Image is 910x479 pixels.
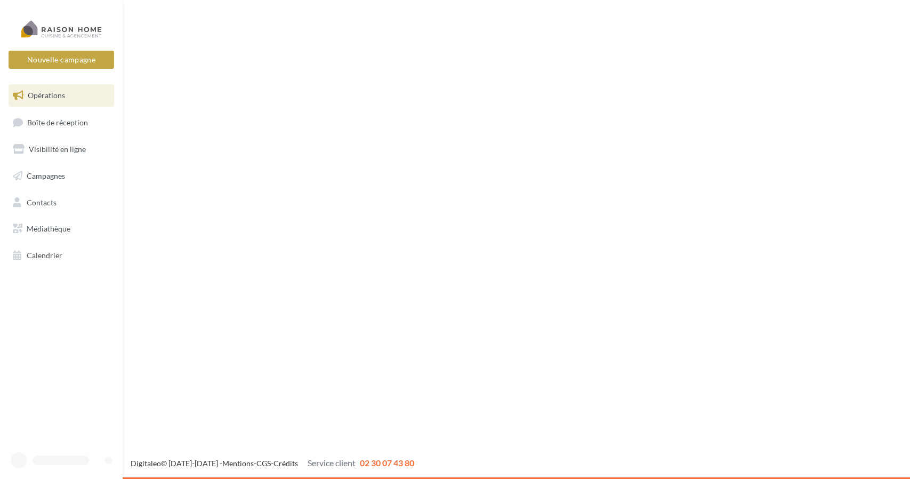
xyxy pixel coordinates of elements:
span: Calendrier [27,251,62,260]
a: Calendrier [6,244,116,267]
a: Visibilité en ligne [6,138,116,161]
a: Crédits [273,459,298,468]
a: Contacts [6,191,116,214]
span: Service client [308,458,356,468]
span: Opérations [28,91,65,100]
span: © [DATE]-[DATE] - - - [131,459,414,468]
a: Campagnes [6,165,116,187]
span: 02 30 07 43 80 [360,458,414,468]
span: Médiathèque [27,224,70,233]
a: Boîte de réception [6,111,116,134]
a: Médiathèque [6,218,116,240]
span: Campagnes [27,171,65,180]
span: Visibilité en ligne [29,145,86,154]
span: Contacts [27,197,57,206]
a: CGS [256,459,271,468]
a: Digitaleo [131,459,161,468]
a: Mentions [222,459,254,468]
a: Opérations [6,84,116,107]
button: Nouvelle campagne [9,51,114,69]
span: Boîte de réception [27,117,88,126]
